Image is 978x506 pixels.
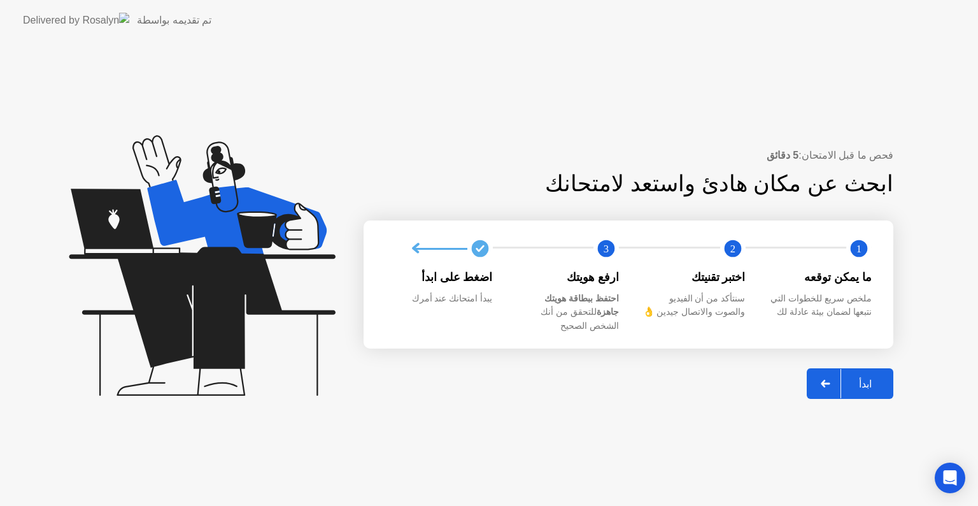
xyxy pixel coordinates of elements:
[730,243,735,255] text: 2
[766,292,872,319] div: ملخص سريع للخطوات التي نتبعها لضمان بيئة عادلة لك
[767,150,798,161] b: 5 دقائق
[807,368,893,399] button: ابدأ
[544,293,619,317] b: احتفظ ببطاقة هويتك جاهزة
[841,378,889,390] div: ابدأ
[386,269,493,286] div: اضغط على ابدأ
[766,269,872,286] div: ما يمكن توقعه
[604,243,609,255] text: 3
[856,243,861,255] text: 1
[386,292,493,306] div: يبدأ امتحانك عند أمرك
[137,13,211,28] div: تم تقديمه بواسطة
[364,148,893,163] div: فحص ما قبل الامتحان:
[513,292,620,333] div: للتحقق من أنك الشخص الصحيح
[445,167,894,201] div: ابحث عن مكان هادئ واستعد لامتحانك
[23,13,129,27] img: Delivered by Rosalyn
[935,463,965,493] div: Open Intercom Messenger
[639,292,746,319] div: سنتأكد من أن الفيديو والصوت والاتصال جيدين 👌
[513,269,620,286] div: ارفع هويتك
[639,269,746,286] div: اختبر تقنيتك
